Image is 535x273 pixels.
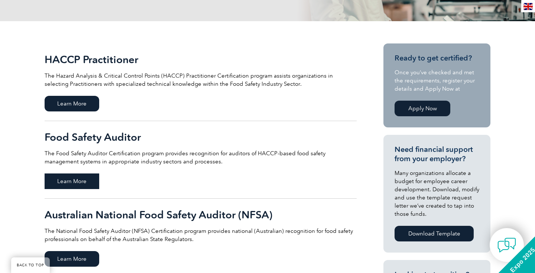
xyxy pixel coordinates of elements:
a: Food Safety Auditor The Food Safety Auditor Certification program provides recognition for audito... [45,121,357,199]
a: Apply Now [395,101,450,116]
h3: Ready to get certified? [395,53,479,63]
h3: Need financial support from your employer? [395,145,479,163]
img: en [523,3,533,10]
h2: HACCP Practitioner [45,53,357,65]
a: BACK TO TOP [11,257,50,273]
h2: Food Safety Auditor [45,131,357,143]
span: Learn More [45,173,99,189]
h2: Australian National Food Safety Auditor (NFSA) [45,209,357,221]
p: Once you’ve checked and met the requirements, register your details and Apply Now at [395,68,479,93]
p: The Food Safety Auditor Certification program provides recognition for auditors of HACCP-based fo... [45,149,357,166]
span: Learn More [45,96,99,111]
p: The Hazard Analysis & Critical Control Points (HACCP) Practitioner Certification program assists ... [45,72,357,88]
p: The National Food Safety Auditor (NFSA) Certification program provides national (Australian) reco... [45,227,357,243]
a: Download Template [395,226,474,241]
span: Learn More [45,251,99,267]
p: Many organizations allocate a budget for employee career development. Download, modify and use th... [395,169,479,218]
img: contact-chat.png [497,236,516,254]
a: HACCP Practitioner The Hazard Analysis & Critical Control Points (HACCP) Practitioner Certificati... [45,43,357,121]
